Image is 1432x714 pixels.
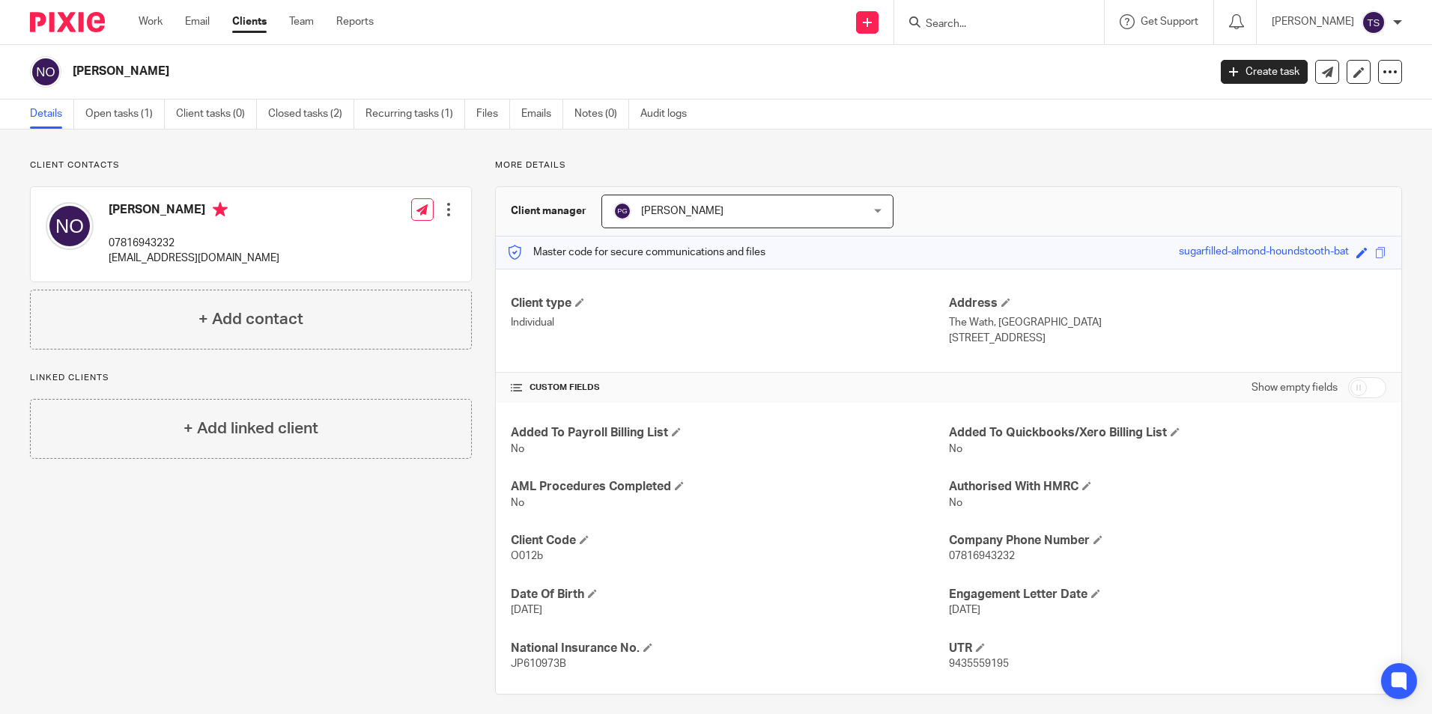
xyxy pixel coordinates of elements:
span: 9435559195 [949,659,1009,669]
img: svg%3E [613,202,631,220]
h4: Engagement Letter Date [949,587,1386,602]
a: Details [30,100,74,129]
h4: Client Code [511,533,948,549]
p: The Wath, [GEOGRAPHIC_DATA] [949,315,1386,330]
a: Audit logs [640,100,698,129]
img: svg%3E [1362,10,1386,34]
a: Create task [1221,60,1308,84]
a: Open tasks (1) [85,100,165,129]
a: Work [139,14,163,29]
div: sugarfilled-almond-houndstooth-bat [1179,244,1349,261]
span: JP610973B [511,659,566,669]
p: Individual [511,315,948,330]
h4: + Add linked client [183,417,318,440]
a: Client tasks (0) [176,100,257,129]
p: More details [495,159,1402,171]
a: Email [185,14,210,29]
span: O012b [511,551,543,561]
h2: [PERSON_NAME] [73,64,973,79]
p: Client contacts [30,159,472,171]
h4: Date Of Birth [511,587,948,602]
a: Files [476,100,510,129]
h4: UTR [949,641,1386,656]
p: 07816943232 [109,236,279,251]
h4: Authorised With HMRC [949,479,1386,495]
a: Clients [232,14,267,29]
span: Get Support [1141,16,1198,27]
p: Master code for secure communications and files [507,245,765,260]
span: No [949,498,962,508]
h4: Added To Payroll Billing List [511,425,948,441]
a: Closed tasks (2) [268,100,354,129]
a: Emails [521,100,563,129]
a: Reports [336,14,374,29]
i: Primary [213,202,228,217]
h4: + Add contact [198,308,303,331]
h4: National Insurance No. [511,641,948,656]
img: Pixie [30,12,105,32]
h3: Client manager [511,204,586,219]
span: [PERSON_NAME] [641,206,723,216]
p: [EMAIL_ADDRESS][DOMAIN_NAME] [109,251,279,266]
a: Team [289,14,314,29]
h4: Company Phone Number [949,533,1386,549]
p: Linked clients [30,372,472,384]
img: svg%3E [46,202,94,250]
p: [STREET_ADDRESS] [949,331,1386,346]
label: Show empty fields [1252,380,1338,395]
h4: Client type [511,296,948,311]
img: svg%3E [30,56,61,88]
h4: Added To Quickbooks/Xero Billing List [949,425,1386,441]
span: No [949,444,962,454]
h4: AML Procedures Completed [511,479,948,495]
span: No [511,498,524,508]
h4: CUSTOM FIELDS [511,382,948,394]
span: [DATE] [511,605,542,615]
span: No [511,444,524,454]
h4: [PERSON_NAME] [109,202,279,221]
a: Notes (0) [574,100,629,129]
span: [DATE] [949,605,980,615]
p: [PERSON_NAME] [1272,14,1354,29]
input: Search [924,18,1059,31]
a: Recurring tasks (1) [365,100,465,129]
span: 07816943232 [949,551,1015,561]
h4: Address [949,296,1386,311]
